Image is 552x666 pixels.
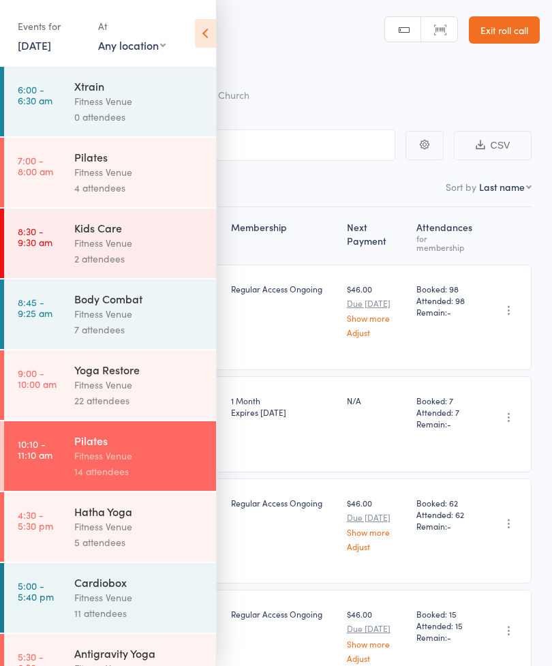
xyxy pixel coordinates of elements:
[416,418,476,429] span: Remain:
[74,393,204,408] div: 22 attendees
[74,362,204,377] div: Yoga Restore
[416,234,476,252] div: for membership
[4,209,216,278] a: 8:30 -9:30 amKids CareFitness Venue2 attendees
[416,395,476,406] span: Booked: 7
[231,283,335,294] div: Regular Access Ongoing
[454,131,532,160] button: CSV
[416,306,476,318] span: Remain:
[416,520,476,532] span: Remain:
[4,492,216,562] a: 4:30 -5:30 pmHatha YogaFitness Venue5 attendees
[74,306,204,322] div: Fitness Venue
[98,15,166,37] div: At
[18,15,85,37] div: Events for
[74,534,204,550] div: 5 attendees
[416,283,476,294] span: Booked: 98
[416,406,476,418] span: Attended: 7
[416,631,476,643] span: Remain:
[4,350,216,420] a: 9:00 -10:00 amYoga RestoreFitness Venue22 attendees
[347,314,406,322] a: Show more
[416,497,476,509] span: Booked: 62
[74,180,204,196] div: 4 attendees
[347,299,406,308] small: Due [DATE]
[347,328,406,337] a: Adjust
[74,464,204,479] div: 14 attendees
[74,164,204,180] div: Fitness Venue
[74,109,204,125] div: 0 attendees
[74,504,204,519] div: Hatha Yoga
[18,37,51,52] a: [DATE]
[74,433,204,448] div: Pilates
[74,448,204,464] div: Fitness Venue
[4,563,216,633] a: 5:00 -5:40 pmCardioboxFitness Venue11 attendees
[347,513,406,522] small: Due [DATE]
[18,297,52,318] time: 8:45 - 9:25 am
[74,251,204,267] div: 2 attendees
[347,497,406,551] div: $46.00
[4,421,216,491] a: 10:10 -11:10 amPilatesFitness Venue14 attendees
[231,406,335,418] div: Expires [DATE]
[347,608,406,662] div: $46.00
[18,509,53,531] time: 4:30 - 5:30 pm
[226,213,341,258] div: Membership
[411,213,482,258] div: Atten­dances
[447,520,451,532] span: -
[447,418,451,429] span: -
[446,180,476,194] label: Sort by
[74,322,204,337] div: 7 attendees
[347,395,406,406] div: N/A
[347,283,406,337] div: $46.00
[4,138,216,207] a: 7:00 -8:00 amPilatesFitness Venue4 attendees
[74,575,204,590] div: Cardiobox
[231,395,335,418] div: 1 Month
[231,608,335,620] div: Regular Access Ongoing
[74,93,204,109] div: Fitness Venue
[74,590,204,605] div: Fitness Venue
[74,519,204,534] div: Fitness Venue
[447,631,451,643] span: -
[74,235,204,251] div: Fitness Venue
[74,291,204,306] div: Body Combat
[74,377,204,393] div: Fitness Venue
[98,37,166,52] div: Any location
[347,528,406,536] a: Show more
[74,78,204,93] div: Xtrain
[416,620,476,631] span: Attended: 15
[18,367,57,389] time: 9:00 - 10:00 am
[341,213,412,258] div: Next Payment
[347,624,406,633] small: Due [DATE]
[416,608,476,620] span: Booked: 15
[479,180,525,194] div: Last name
[18,84,52,106] time: 6:00 - 6:30 am
[416,294,476,306] span: Attended: 98
[74,220,204,235] div: Kids Care
[4,279,216,349] a: 8:45 -9:25 amBody CombatFitness Venue7 attendees
[347,639,406,648] a: Show more
[18,438,52,460] time: 10:10 - 11:10 am
[347,542,406,551] a: Adjust
[347,654,406,663] a: Adjust
[74,646,204,661] div: Antigravity Yoga
[74,605,204,621] div: 11 attendees
[416,509,476,520] span: Attended: 62
[469,16,540,44] a: Exit roll call
[18,155,53,177] time: 7:00 - 8:00 am
[74,149,204,164] div: Pilates
[200,88,249,102] span: Old Church
[18,226,52,247] time: 8:30 - 9:30 am
[447,306,451,318] span: -
[4,67,216,136] a: 6:00 -6:30 amXtrainFitness Venue0 attendees
[18,580,54,602] time: 5:00 - 5:40 pm
[231,497,335,509] div: Regular Access Ongoing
